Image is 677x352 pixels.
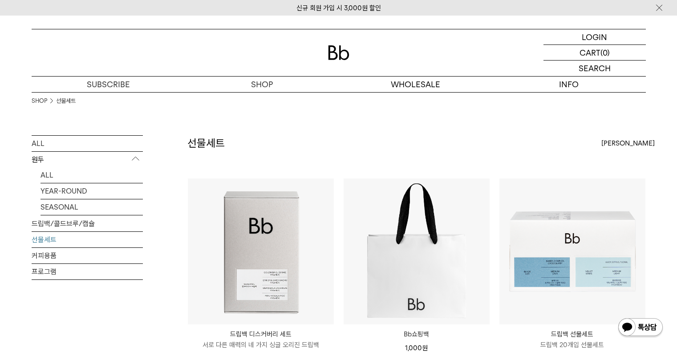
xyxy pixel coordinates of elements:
[601,138,655,149] span: [PERSON_NAME]
[41,167,143,183] a: ALL
[32,97,47,105] a: SHOP
[56,97,76,105] a: 선물세트
[499,340,645,350] p: 드립백 20개입 선물세트
[339,77,492,92] p: WHOLESALE
[188,329,334,350] a: 드립백 디스커버리 세트 서로 다른 매력의 네 가지 싱글 오리진 드립백
[579,61,611,76] p: SEARCH
[187,136,225,151] h2: 선물세트
[499,329,645,340] p: 드립백 선물세트
[580,45,600,60] p: CART
[32,216,143,231] a: 드립백/콜드브루/캡슐
[582,29,607,45] p: LOGIN
[41,183,143,199] a: YEAR-ROUND
[32,264,143,279] a: 프로그램
[296,4,381,12] a: 신규 회원 가입 시 3,000원 할인
[617,317,664,339] img: 카카오톡 채널 1:1 채팅 버튼
[405,344,428,352] span: 1,000
[41,199,143,215] a: SEASONAL
[344,329,490,340] a: Bb쇼핑백
[188,329,334,340] p: 드립백 디스커버리 세트
[32,136,143,151] a: ALL
[499,178,645,324] img: 드립백 선물세트
[492,77,646,92] p: INFO
[32,248,143,263] a: 커피용품
[188,178,334,324] img: 드립백 디스커버리 세트
[422,344,428,352] span: 원
[328,45,349,60] img: 로고
[188,340,334,350] p: 서로 다른 매력의 네 가지 싱글 오리진 드립백
[600,45,610,60] p: (0)
[499,329,645,350] a: 드립백 선물세트 드립백 20개입 선물세트
[32,152,143,168] p: 원두
[543,45,646,61] a: CART (0)
[32,232,143,247] a: 선물세트
[32,77,185,92] a: SUBSCRIBE
[185,77,339,92] a: SHOP
[344,178,490,324] img: Bb쇼핑백
[543,29,646,45] a: LOGIN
